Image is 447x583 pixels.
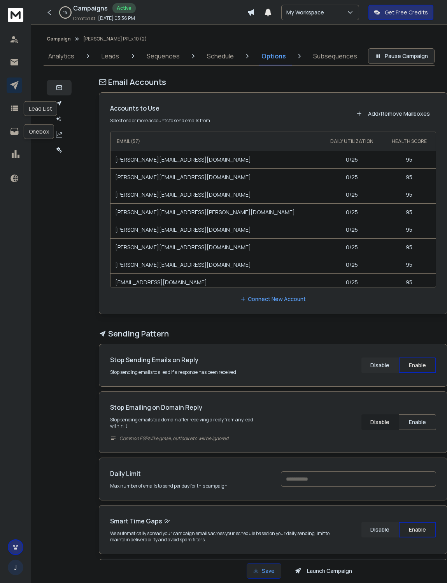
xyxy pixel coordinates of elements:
a: Leads [97,47,124,65]
a: Options [257,47,291,65]
p: Created At: [73,16,96,22]
p: Schedule [207,51,234,61]
p: 1 % [63,10,67,15]
h1: Campaigns [73,4,108,13]
p: Leads [102,51,119,61]
button: Campaign [47,36,71,42]
a: Sequences [142,47,184,65]
button: J [8,560,23,575]
p: Analytics [48,51,74,61]
p: Get Free Credits [385,9,428,16]
p: My Workspace [286,9,327,16]
a: Analytics [44,47,79,65]
p: Options [261,51,286,61]
p: Sequences [147,51,180,61]
div: Active [112,3,136,13]
button: Get Free Credits [368,5,433,20]
a: Schedule [202,47,238,65]
button: Pause Campaign [368,48,435,64]
div: Onebox [24,124,54,139]
div: Lead List [24,101,57,116]
p: [PERSON_NAME] PPL x 10 (2) [83,36,147,42]
a: Subsequences [309,47,362,65]
p: Subsequences [313,51,357,61]
p: [DATE] 03:36 PM [98,15,135,21]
